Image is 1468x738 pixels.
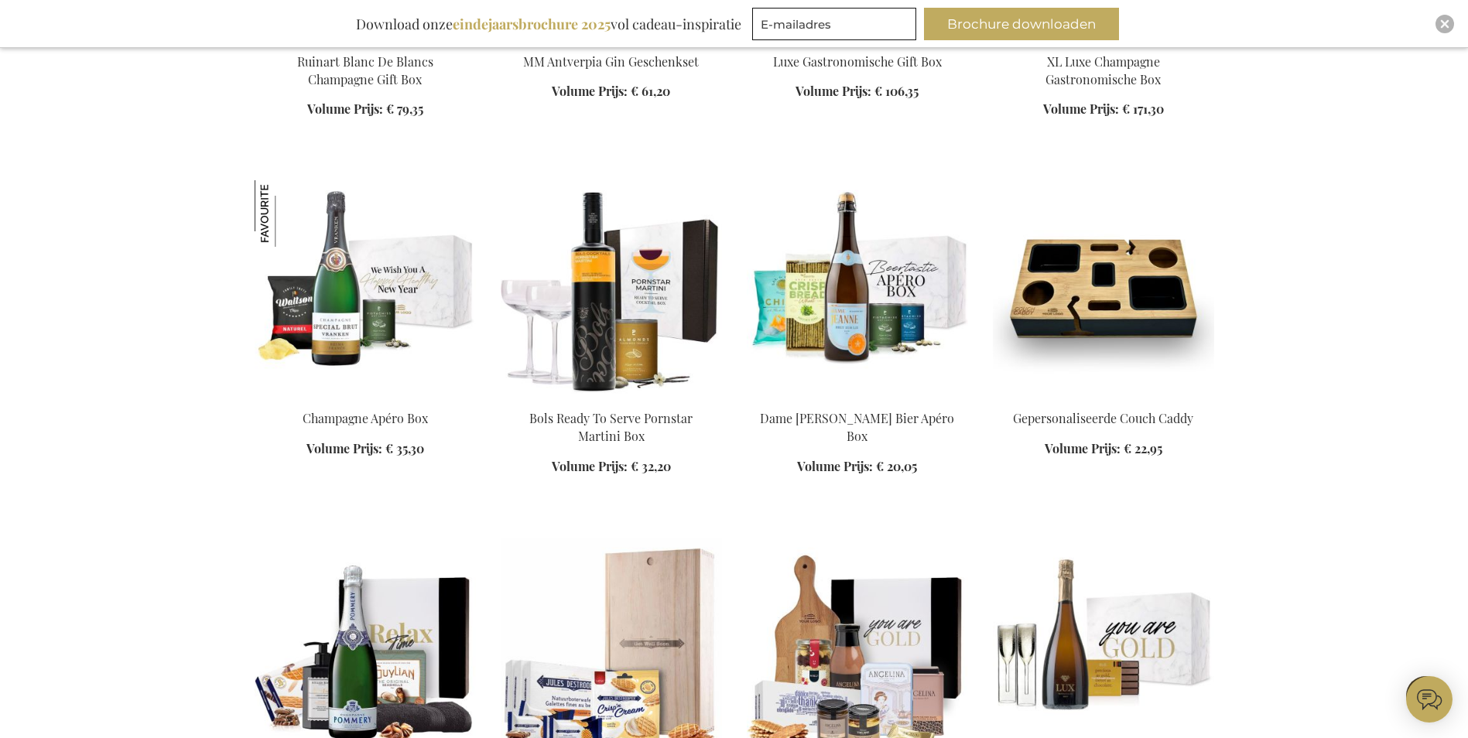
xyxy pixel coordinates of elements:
span: Volume Prijs: [307,101,383,117]
a: Bols Ready To Serve Pornstar Martini Box [529,410,693,444]
span: € 106,35 [874,83,919,99]
a: XL Luxury Champagne Gourmet Box [993,34,1214,49]
b: eindejaarsbrochure 2025 [453,15,611,33]
span: Volume Prijs: [552,458,628,474]
span: € 35,30 [385,440,424,456]
input: E-mailadres [752,8,916,40]
span: Volume Prijs: [1043,101,1119,117]
span: € 32,20 [631,458,671,474]
a: Volume Prijs: € 35,30 [306,440,424,458]
span: € 22,95 [1124,440,1162,456]
a: Champagne Apéro Box Champagne Apéro Box [255,391,476,405]
button: Brochure downloaden [924,8,1119,40]
iframe: belco-activator-frame [1406,676,1453,723]
a: Champagne Apéro Box [303,410,428,426]
img: Close [1440,19,1449,29]
a: MM Antverpia Gin Gift Set [501,34,722,49]
img: Dame Jeanne Brut Bier Apéro Box [747,180,968,397]
img: Champagne Apéro Box [255,180,321,247]
a: Volume Prijs: € 79,35 [307,101,423,118]
a: Volume Prijs: € 32,20 [552,458,671,476]
span: € 79,35 [386,101,423,117]
img: Gepersonaliseerde Couch Caddy [993,180,1214,397]
a: Gepersonaliseerde Couch Caddy [1013,410,1193,426]
span: € 171,30 [1122,101,1164,117]
span: Volume Prijs: [552,83,628,99]
a: Volume Prijs: € 22,95 [1045,440,1162,458]
span: Volume Prijs: [306,440,382,456]
div: Download onze vol cadeau-inspiratie [349,8,748,40]
a: Volume Prijs: € 106,35 [796,83,919,101]
span: € 61,20 [631,83,670,99]
a: Luxe Gastronomische Gift Box [773,53,942,70]
a: Ruinart Blanc De Blancs Champagne Gift Box [255,34,476,49]
a: Bols Ready To Serve Pornstar Martini Box [501,391,722,405]
a: Gepersonaliseerde Couch Caddy [993,391,1214,405]
form: marketing offers and promotions [752,8,921,45]
a: Volume Prijs: € 61,20 [552,83,670,101]
a: XL Luxe Champagne Gastronomische Box [1045,53,1161,87]
img: Champagne Apéro Box [255,180,476,397]
a: Volume Prijs: € 171,30 [1043,101,1164,118]
a: Ruinart Blanc De Blancs Champagne Gift Box [297,53,433,87]
div: Close [1435,15,1454,33]
span: Volume Prijs: [796,83,871,99]
a: Luxury Culinary Gift Box [747,34,968,49]
img: Bols Ready To Serve Pornstar Martini Box [501,180,722,397]
span: Volume Prijs: [1045,440,1121,456]
a: MM Antverpia Gin Geschenkset [523,53,699,70]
